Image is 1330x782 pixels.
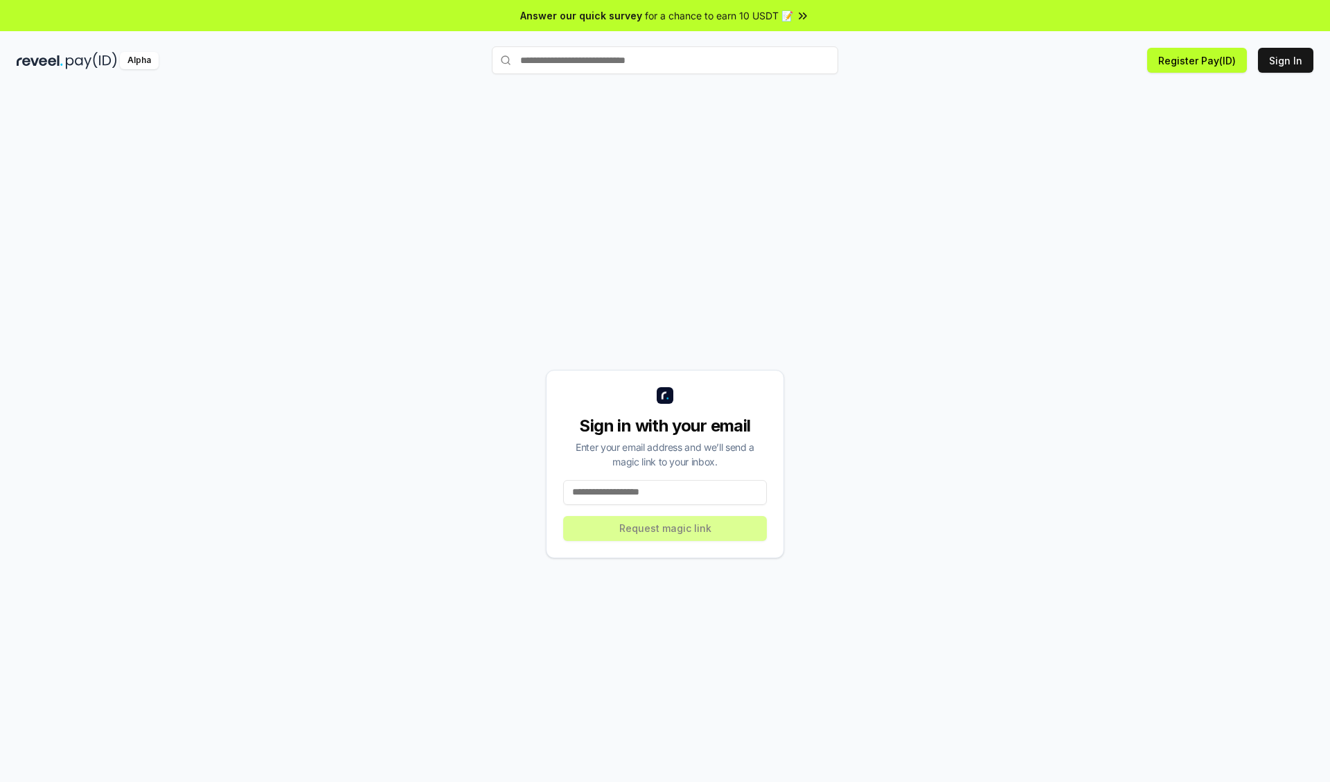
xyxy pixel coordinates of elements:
div: Alpha [120,52,159,69]
img: logo_small [657,387,673,404]
span: for a chance to earn 10 USDT 📝 [645,8,793,23]
button: Register Pay(ID) [1147,48,1247,73]
button: Sign In [1258,48,1313,73]
img: pay_id [66,52,117,69]
div: Sign in with your email [563,415,767,437]
img: reveel_dark [17,52,63,69]
span: Answer our quick survey [520,8,642,23]
div: Enter your email address and we’ll send a magic link to your inbox. [563,440,767,469]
